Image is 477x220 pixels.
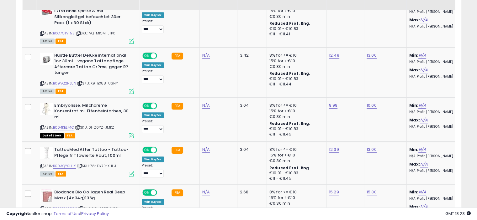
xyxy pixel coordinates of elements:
[143,190,151,195] span: ON
[40,189,53,202] img: 41Z4gcPQqQL._SL40_.jpg
[420,67,427,73] a: N/A
[240,189,262,195] div: 2.68
[40,89,55,94] span: All listings currently available for purchase on Amazon
[409,17,420,23] b: Max:
[156,53,166,58] span: OFF
[156,190,166,195] span: OFF
[420,17,427,23] a: N/A
[172,147,183,154] small: FBA
[367,52,377,59] a: 13.00
[269,82,321,87] div: €11 - €11.44
[53,81,76,86] a: B09VQ2NSJN
[269,132,321,137] div: €11 - €11.45
[54,211,80,217] a: Terms of Use
[53,125,74,130] a: B004KELK4C
[202,102,210,109] a: N/A
[142,19,164,33] div: Preset:
[269,152,321,158] div: 15% for > €10
[56,38,66,44] span: FBA
[269,108,321,114] div: 15% for > €10
[409,52,419,58] b: Min:
[409,154,461,158] p: N/A Profit [PERSON_NAME]
[143,103,151,108] span: ON
[142,199,164,205] div: Win BuyBox
[269,114,321,120] div: €0.30 min
[269,201,321,206] div: €0.30 min
[420,161,427,167] a: N/A
[269,158,321,164] div: €0.30 min
[418,146,426,153] a: N/A
[367,146,377,153] a: 13.00
[409,110,461,114] p: N/A Profit [PERSON_NAME]
[65,133,75,138] span: FBA
[409,146,419,152] b: Min:
[40,53,53,65] img: 41dzi+Bh0JL._SL40_.jpg
[269,195,321,201] div: 15% for > €10
[142,156,164,162] div: Win BuyBox
[269,21,310,26] b: Reduced Prof. Rng.
[142,112,164,118] div: Win BuyBox
[202,146,210,153] a: N/A
[269,26,321,32] div: €10.01 - €10.83
[269,147,321,152] div: 8% for <= €10
[40,147,134,176] div: ASIN:
[40,147,53,159] img: 314qMH5N-kL._SL40_.jpg
[409,102,419,108] b: Min:
[142,119,164,133] div: Preset:
[76,31,115,36] span: | SKU: VQ-MICM-JTP0
[156,147,166,153] span: OFF
[6,211,29,217] strong: Copyright
[54,103,130,122] b: Embryolisse, Milchcreme Konzentrat ml, Elfenbeinfarben, 30 ml
[53,163,76,169] a: B00AQYSLHY
[77,81,118,86] span: | SKU: X9-BX88-UGHY
[409,67,420,73] b: Max:
[409,161,420,167] b: Max:
[54,147,130,160] b: TattooMed After Tattoo - Tattoo-Pflege fr Ttowierte Haut, 100ml
[40,133,64,138] span: All listings that are currently out of stock and unavailable for purchase on Amazon
[143,147,151,153] span: ON
[409,189,419,195] b: Min:
[409,197,461,201] p: N/A Profit [PERSON_NAME]
[40,53,134,93] div: ASIN:
[445,211,471,217] span: 2025-08-10 18:23 GMT
[329,146,339,153] a: 12.39
[202,52,210,59] a: N/A
[54,189,130,202] b: Biodance Bio Collagen Real Deep Mask (4x 34g)136g
[77,163,116,168] span: | SKU: 78-DY7B-XHHJ
[269,76,321,82] div: €10.01 - €10.83
[269,71,310,76] b: Reduced Prof. Rng.
[75,125,114,130] span: | SKU: 01-Z0YZ-JMKZ
[269,176,321,181] div: €11 - €11.45
[40,103,53,115] img: 41yrp+FJqhL._SL40_.jpg
[418,52,426,59] a: N/A
[329,52,339,59] a: 12.49
[269,189,321,195] div: 8% for <= €10
[367,102,377,109] a: 10.00
[269,8,321,14] div: 15% for > €10
[418,189,426,195] a: N/A
[202,189,210,195] a: N/A
[329,189,339,195] a: 15.29
[56,171,66,177] span: FBA
[269,103,321,108] div: 8% for <= €10
[156,103,166,108] span: OFF
[142,62,164,68] div: Win BuyBox
[409,117,420,123] b: Max:
[269,171,321,176] div: €10.01 - €10.83
[367,189,377,195] a: 15.30
[172,53,183,59] small: FBA
[53,31,75,36] a: B0C7CTVT5S
[40,38,55,44] span: All listings currently available for purchase on Amazon
[142,12,164,18] div: Win BuyBox
[56,89,66,94] span: FBA
[240,103,262,108] div: 3.04
[40,171,55,177] span: All listings currently available for purchase on Amazon
[269,14,321,19] div: €0.30 min
[6,211,109,217] div: seller snap | |
[240,53,262,58] div: 3.42
[172,189,183,196] small: FBA
[409,60,461,64] p: N/A Profit [PERSON_NAME]
[269,126,321,132] div: €10.01 - €10.83
[142,69,164,83] div: Preset:
[40,3,134,43] div: ASIN:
